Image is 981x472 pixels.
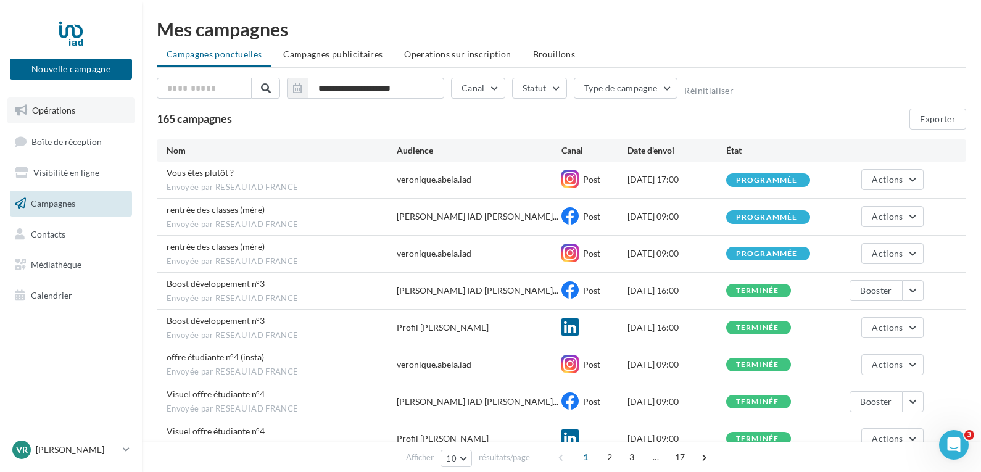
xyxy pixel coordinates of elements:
[583,285,600,296] span: Post
[850,391,902,412] button: Booster
[627,433,726,445] div: [DATE] 09:00
[167,241,265,252] span: rentrée des classes (mère)
[726,144,825,157] div: État
[627,210,726,223] div: [DATE] 09:00
[627,284,726,297] div: [DATE] 16:00
[670,447,690,467] span: 17
[850,280,902,301] button: Booster
[157,112,232,125] span: 165 campagnes
[646,447,666,467] span: ...
[167,352,264,362] span: offre étudiante n°4 (insta)
[627,321,726,334] div: [DATE] 16:00
[157,20,966,38] div: Mes campagnes
[736,435,779,443] div: terminée
[939,430,969,460] iframe: Intercom live chat
[627,247,726,260] div: [DATE] 09:00
[861,169,923,190] button: Actions
[736,176,798,184] div: programmée
[397,433,489,445] div: Profil [PERSON_NAME]
[31,259,81,270] span: Médiathèque
[397,395,558,408] span: [PERSON_NAME] IAD [PERSON_NAME]...
[7,252,135,278] a: Médiathèque
[872,248,903,259] span: Actions
[32,105,75,115] span: Opérations
[512,78,567,99] button: Statut
[7,191,135,217] a: Campagnes
[583,396,600,407] span: Post
[167,219,397,230] span: Envoyée par RESEAU IAD FRANCE
[167,426,265,436] span: Visuel offre étudiante n°4
[736,250,798,258] div: programmée
[872,433,903,444] span: Actions
[7,160,135,186] a: Visibilité en ligne
[600,447,619,467] span: 2
[736,324,779,332] div: terminée
[627,395,726,408] div: [DATE] 09:00
[7,128,135,155] a: Boîte de réception
[451,78,505,99] button: Canal
[167,404,397,415] span: Envoyée par RESEAU IAD FRANCE
[397,247,471,260] div: veronique.abela.iad
[10,438,132,462] a: Vr [PERSON_NAME]
[31,290,72,300] span: Calendrier
[16,444,28,456] span: Vr
[404,49,511,59] span: Operations sur inscription
[684,86,734,96] button: Réinitialiser
[861,243,923,264] button: Actions
[406,452,434,463] span: Afficher
[872,322,903,333] span: Actions
[583,211,600,222] span: Post
[964,430,974,440] span: 3
[283,49,383,59] span: Campagnes publicitaires
[561,144,627,157] div: Canal
[167,256,397,267] span: Envoyée par RESEAU IAD FRANCE
[397,284,558,297] span: [PERSON_NAME] IAD [PERSON_NAME]...
[397,210,558,223] span: [PERSON_NAME] IAD [PERSON_NAME]...
[167,330,397,341] span: Envoyée par RESEAU IAD FRANCE
[167,204,265,215] span: rentrée des classes (mère)
[736,361,779,369] div: terminée
[861,206,923,227] button: Actions
[872,174,903,184] span: Actions
[31,198,75,209] span: Campagnes
[31,228,65,239] span: Contacts
[909,109,966,130] button: Exporter
[861,428,923,449] button: Actions
[33,167,99,178] span: Visibilité en ligne
[736,287,779,295] div: terminée
[31,136,102,146] span: Boîte de réception
[36,444,118,456] p: [PERSON_NAME]
[167,315,265,326] span: Boost développement n°3
[446,453,457,463] span: 10
[167,144,397,157] div: Nom
[167,182,397,193] span: Envoyée par RESEAU IAD FRANCE
[583,174,600,184] span: Post
[167,293,397,304] span: Envoyée par RESEAU IAD FRANCE
[872,211,903,222] span: Actions
[7,283,135,308] a: Calendrier
[861,354,923,375] button: Actions
[479,452,530,463] span: résultats/page
[397,358,471,371] div: veronique.abela.iad
[533,49,576,59] span: Brouillons
[167,167,234,178] span: Vous êtes plutôt ?
[627,358,726,371] div: [DATE] 09:00
[7,222,135,247] a: Contacts
[441,450,472,467] button: 10
[167,366,397,378] span: Envoyée par RESEAU IAD FRANCE
[167,441,397,452] span: Envoyée par RESEAU IAD FRANCE
[397,173,471,186] div: veronique.abela.iad
[583,359,600,370] span: Post
[861,317,923,338] button: Actions
[583,248,600,259] span: Post
[397,144,561,157] div: Audience
[574,78,678,99] button: Type de campagne
[10,59,132,80] button: Nouvelle campagne
[736,213,798,222] div: programmée
[622,447,642,467] span: 3
[397,321,489,334] div: Profil [PERSON_NAME]
[7,97,135,123] a: Opérations
[576,447,595,467] span: 1
[167,278,265,289] span: Boost développement n°3
[872,359,903,370] span: Actions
